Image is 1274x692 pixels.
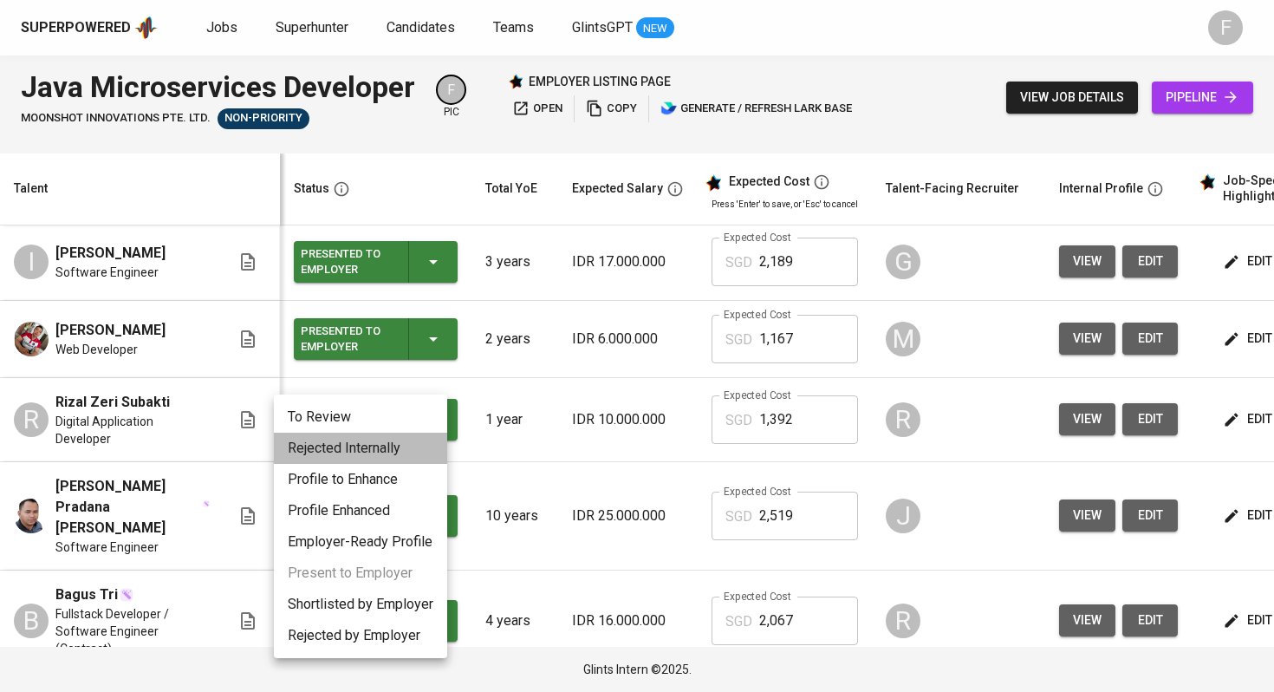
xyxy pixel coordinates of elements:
[274,433,447,464] li: Rejected Internally
[274,495,447,526] li: Profile Enhanced
[274,401,447,433] li: To Review
[274,464,447,495] li: Profile to Enhance
[274,589,447,620] li: Shortlisted by Employer
[274,526,447,558] li: Employer-Ready Profile
[274,620,447,651] li: Rejected by Employer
